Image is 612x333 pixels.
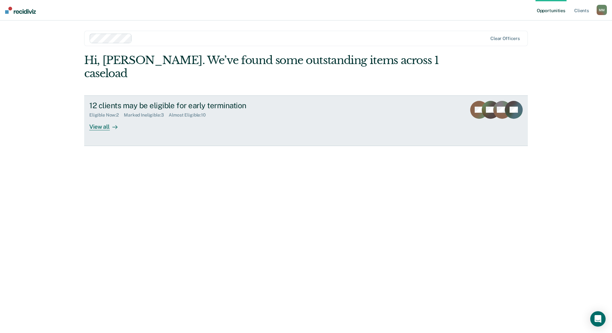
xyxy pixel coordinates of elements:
div: Open Intercom Messenger [590,311,606,327]
div: Almost Eligible : 10 [169,112,211,118]
img: Recidiviz [5,7,36,14]
div: M M [597,5,607,15]
div: Clear officers [490,36,520,41]
a: 12 clients may be eligible for early terminationEligible Now:2Marked Ineligible:3Almost Eligible:... [84,95,528,146]
div: Hi, [PERSON_NAME]. We’ve found some outstanding items across 1 caseload [84,54,439,80]
div: 12 clients may be eligible for early termination [89,101,314,110]
button: MM [597,5,607,15]
div: View all [89,118,125,130]
div: Marked Ineligible : 3 [124,112,169,118]
div: Eligible Now : 2 [89,112,124,118]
